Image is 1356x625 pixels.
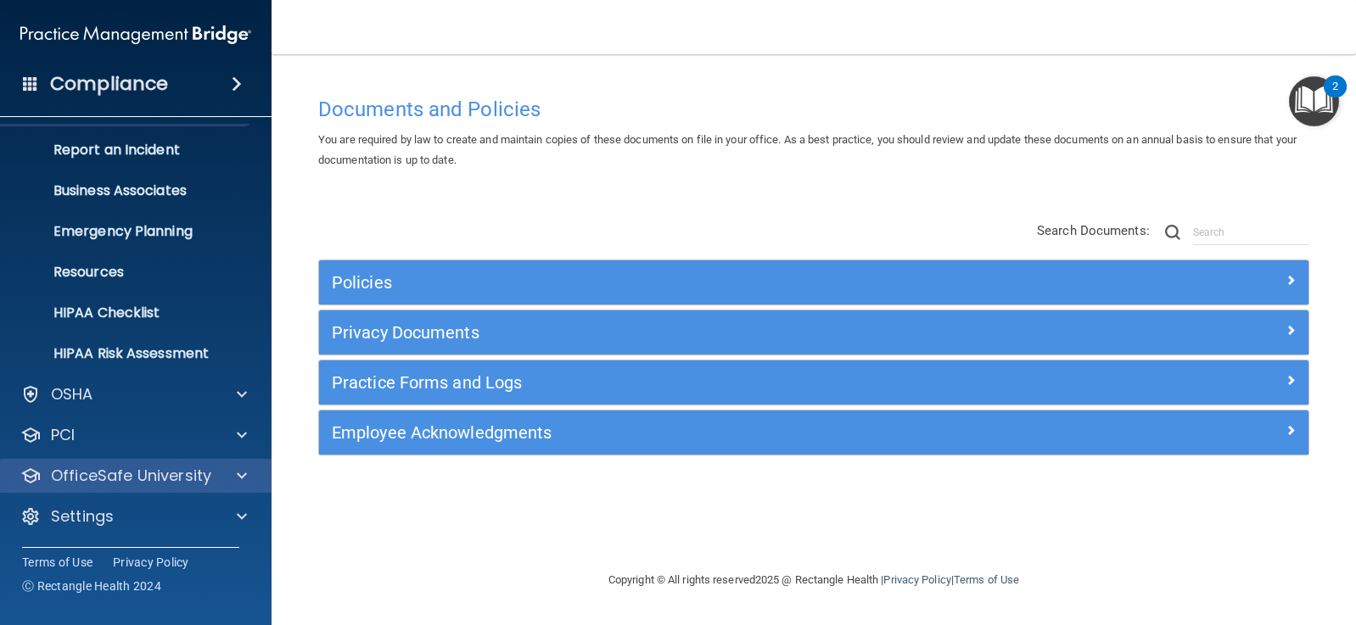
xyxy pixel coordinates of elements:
[954,573,1019,586] a: Terms of Use
[332,319,1296,346] a: Privacy Documents
[51,384,93,405] p: OSHA
[113,554,189,571] a: Privacy Policy
[318,133,1297,166] span: You are required by law to create and maintain copies of these documents on file in your office. ...
[332,273,1049,292] h5: Policies
[332,373,1049,392] h5: Practice Forms and Logs
[20,466,247,486] a: OfficeSafe University
[504,553,1123,607] div: Copyright © All rights reserved 2025 @ Rectangle Health | |
[332,269,1296,296] a: Policies
[1165,225,1180,240] img: ic-search.3b580494.png
[11,182,243,199] p: Business Associates
[883,573,950,586] a: Privacy Policy
[51,506,114,527] p: Settings
[11,223,243,240] p: Emergency Planning
[1037,223,1150,238] span: Search Documents:
[51,466,211,486] p: OfficeSafe University
[20,425,247,445] a: PCI
[20,506,247,527] a: Settings
[1193,220,1309,245] input: Search
[22,578,161,594] span: Ⓒ Rectangle Health 2024
[51,425,75,445] p: PCI
[11,142,243,159] p: Report an Incident
[11,264,243,281] p: Resources
[50,72,168,96] h4: Compliance
[20,18,251,52] img: PMB logo
[11,345,243,362] p: HIPAA Risk Assessment
[332,323,1049,342] h5: Privacy Documents
[22,554,92,571] a: Terms of Use
[332,423,1049,442] h5: Employee Acknowledgments
[11,304,243,321] p: HIPAA Checklist
[318,98,1309,120] h4: Documents and Policies
[332,419,1296,446] a: Employee Acknowledgments
[1332,86,1338,109] div: 2
[332,369,1296,396] a: Practice Forms and Logs
[1289,76,1339,126] button: Open Resource Center, 2 new notifications
[20,384,247,405] a: OSHA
